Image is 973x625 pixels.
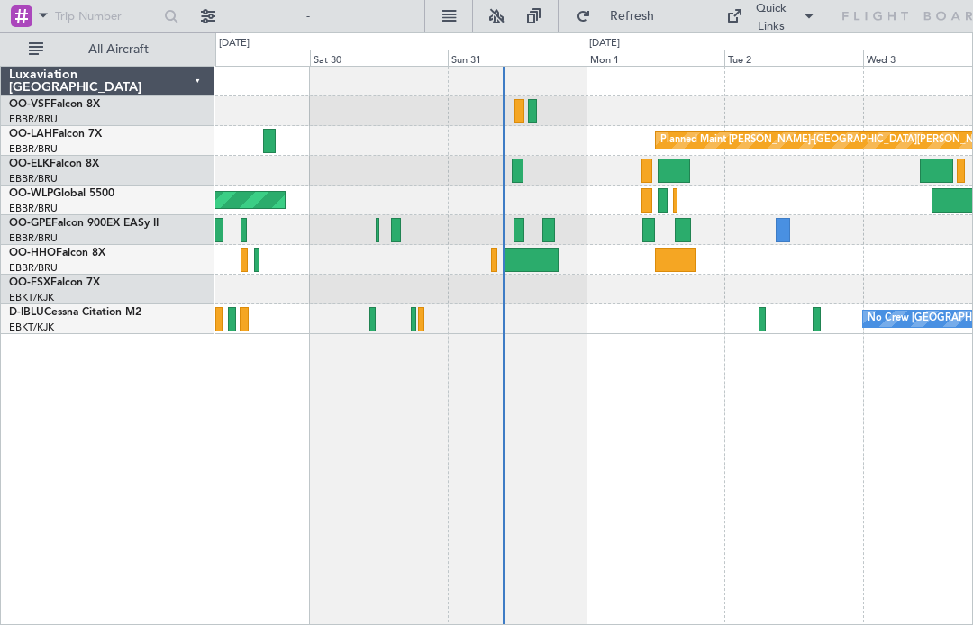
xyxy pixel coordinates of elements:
a: OO-GPEFalcon 900EX EASy II [9,218,159,229]
a: EBBR/BRU [9,142,58,156]
div: [DATE] [589,36,620,51]
a: OO-ELKFalcon 8X [9,159,99,169]
div: Sat 30 [310,50,449,66]
span: OO-ELK [9,159,50,169]
input: Trip Number [55,3,159,30]
a: EBBR/BRU [9,113,58,126]
span: All Aircraft [47,43,190,56]
a: OO-LAHFalcon 7X [9,129,102,140]
a: EBBR/BRU [9,231,58,245]
div: Fri 29 [171,50,310,66]
div: Sun 31 [448,50,587,66]
a: OO-HHOFalcon 8X [9,248,105,258]
div: Tue 2 [724,50,863,66]
a: EBBR/BRU [9,172,58,186]
a: OO-FSXFalcon 7X [9,277,100,288]
a: OO-VSFFalcon 8X [9,99,100,110]
div: [DATE] [219,36,250,51]
a: D-IBLUCessna Citation M2 [9,307,141,318]
div: Mon 1 [587,50,725,66]
button: All Aircraft [20,35,196,64]
span: OO-VSF [9,99,50,110]
a: EBBR/BRU [9,202,58,215]
span: Refresh [595,10,670,23]
button: Quick Links [717,2,825,31]
a: EBKT/KJK [9,321,54,334]
a: OO-WLPGlobal 5500 [9,188,114,199]
span: D-IBLU [9,307,44,318]
a: EBBR/BRU [9,261,58,275]
a: EBKT/KJK [9,291,54,304]
button: Refresh [568,2,676,31]
span: OO-WLP [9,188,53,199]
span: OO-GPE [9,218,51,229]
span: OO-HHO [9,248,56,258]
span: OO-LAH [9,129,52,140]
span: OO-FSX [9,277,50,288]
